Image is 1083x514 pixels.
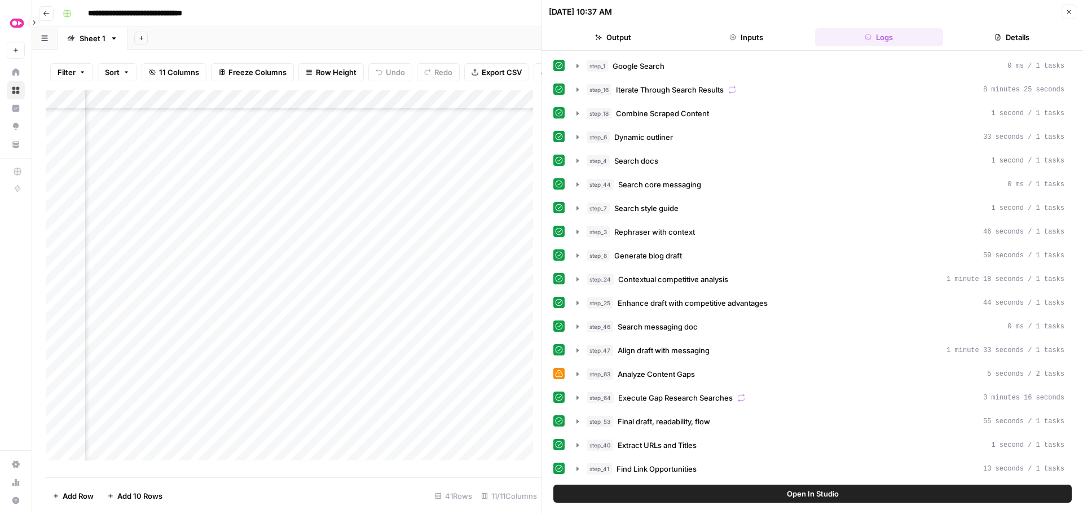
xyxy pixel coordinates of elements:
[587,226,610,238] span: step_3
[549,28,677,46] button: Output
[1007,322,1064,332] span: 0 ms / 1 tasks
[587,368,613,380] span: step_63
[298,63,364,81] button: Row Height
[1007,179,1064,190] span: 0 ms / 1 tasks
[482,67,522,78] span: Export CSV
[570,341,1071,359] button: 1 minute 33 seconds / 1 tasks
[946,274,1064,284] span: 1 minute 18 seconds / 1 tasks
[7,455,25,473] a: Settings
[618,440,697,451] span: Extract URLs and Titles
[417,63,460,81] button: Redo
[991,108,1064,118] span: 1 second / 1 tasks
[618,345,710,356] span: Align draft with messaging
[991,203,1064,213] span: 1 second / 1 tasks
[80,33,105,44] div: Sheet 1
[570,199,1071,217] button: 1 second / 1 tasks
[570,247,1071,265] button: 59 seconds / 1 tasks
[587,274,614,285] span: step_24
[7,81,25,99] a: Browse
[983,464,1064,474] span: 13 seconds / 1 tasks
[570,81,1071,99] button: 8 minutes 25 seconds
[46,487,100,505] button: Add Row
[570,484,1071,502] button: 0 ms / 1 tasks
[587,108,611,119] span: step_18
[587,60,608,72] span: step_1
[477,487,541,505] div: 11/11 Columns
[587,345,613,356] span: step_47
[117,490,162,502] span: Add 10 Rows
[991,156,1064,166] span: 1 second / 1 tasks
[983,416,1064,427] span: 55 seconds / 1 tasks
[983,393,1064,403] span: 3 minutes 16 seconds
[618,416,710,427] span: Final draft, readability, flow
[1007,61,1064,71] span: 0 ms / 1 tasks
[50,63,93,81] button: Filter
[98,63,137,81] button: Sort
[587,416,613,427] span: step_53
[7,473,25,491] a: Usage
[587,131,610,143] span: step_6
[228,67,287,78] span: Freeze Columns
[7,9,25,37] button: Workspace: Tavus Superiority
[787,488,839,499] span: Open In Studio
[587,463,612,475] span: step_41
[587,440,613,451] span: step_40
[616,108,709,119] span: Combine Scraped Content
[430,487,477,505] div: 41 Rows
[587,297,613,309] span: step_25
[614,226,695,238] span: Rephraser with context
[614,131,673,143] span: Dynamic outliner
[570,104,1071,122] button: 1 second / 1 tasks
[570,57,1071,75] button: 0 ms / 1 tasks
[618,179,701,190] span: Search core messaging
[368,63,412,81] button: Undo
[570,365,1071,383] button: 5 seconds / 2 tasks
[211,63,294,81] button: Freeze Columns
[618,297,768,309] span: Enhance draft with competitive advantages
[464,63,529,81] button: Export CSV
[618,321,698,332] span: Search messaging doc
[549,6,612,17] div: [DATE] 10:37 AM
[948,28,1076,46] button: Details
[983,298,1064,308] span: 44 seconds / 1 tasks
[983,85,1064,95] span: 8 minutes 25 seconds
[618,368,695,380] span: Analyze Content Gaps
[613,60,664,72] span: Google Search
[587,392,614,403] span: step_64
[105,67,120,78] span: Sort
[570,223,1071,241] button: 46 seconds / 1 tasks
[614,250,682,261] span: Generate blog draft
[587,84,611,95] span: step_16
[7,99,25,117] a: Insights
[946,345,1064,355] span: 1 minute 33 seconds / 1 tasks
[570,294,1071,312] button: 44 seconds / 1 tasks
[587,155,610,166] span: step_4
[618,392,733,403] span: Execute Gap Research Searches
[63,490,94,502] span: Add Row
[553,485,1072,503] button: Open In Studio
[7,135,25,153] a: Your Data
[815,28,944,46] button: Logs
[7,63,25,81] a: Home
[983,227,1064,237] span: 46 seconds / 1 tasks
[570,460,1071,478] button: 13 seconds / 1 tasks
[587,250,610,261] span: step_8
[618,274,728,285] span: Contextual competitive analysis
[570,152,1071,170] button: 1 second / 1 tasks
[616,84,724,95] span: Iterate Through Search Results
[570,389,1071,407] button: 3 minutes 16 seconds
[983,251,1064,261] span: 59 seconds / 1 tasks
[58,27,127,50] a: Sheet 1
[570,270,1071,288] button: 1 minute 18 seconds / 1 tasks
[570,175,1071,194] button: 0 ms / 1 tasks
[7,491,25,509] button: Help + Support
[682,28,811,46] button: Inputs
[100,487,169,505] button: Add 10 Rows
[434,67,452,78] span: Redo
[587,321,613,332] span: step_46
[316,67,356,78] span: Row Height
[142,63,206,81] button: 11 Columns
[570,318,1071,336] button: 0 ms / 1 tasks
[386,67,405,78] span: Undo
[58,67,76,78] span: Filter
